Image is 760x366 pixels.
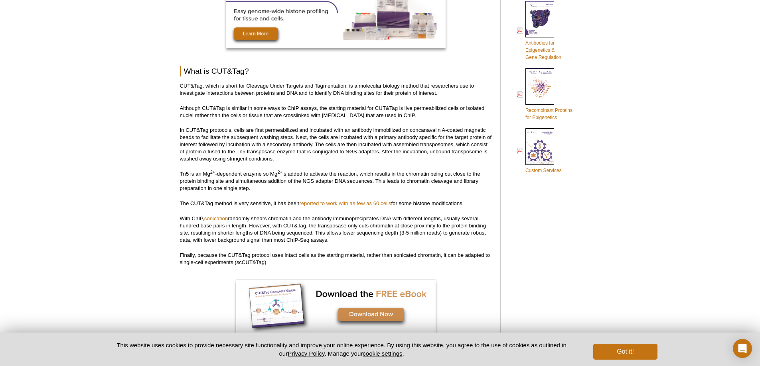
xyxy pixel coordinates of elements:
p: Although CUT&Tag is similar in some ways to ChIP assays, the starting material for CUT&Tag is liv... [180,105,492,119]
h2: What is CUT&Tag? [180,66,492,76]
p: In CUT&Tag protocols, cells are first permeabilized and incubated with an antibody immobilized on... [180,127,492,162]
img: Abs_epi_2015_cover_web_70x200 [525,1,554,37]
span: Recombinant Proteins for Epigenetics [525,108,572,120]
a: reported to work with as few as 60 cells [299,200,391,206]
div: Open Intercom Messenger [733,339,752,358]
button: Got it! [593,344,657,360]
p: Tn5 is an Mg -dependent enzyme so Mg is added to activate the reaction, which results in the chro... [180,170,492,192]
sup: 2+ [210,170,215,174]
img: Free CUT&Tag eBook [236,280,436,333]
p: Finally, because the CUT&Tag protocol uses intact cells as the starting material, rather than son... [180,252,492,266]
img: Custom_Services_cover [525,128,554,165]
img: Rec_prots_140604_cover_web_70x200 [525,68,554,105]
a: Privacy Policy [288,350,324,357]
button: cookie settings [363,350,402,357]
a: sonication [204,215,228,221]
sup: 2+ [277,170,282,174]
p: The CUT&Tag method is very sensitive, it has been for some histone modifications. [180,200,492,207]
p: This website uses cookies to provide necessary site functionality and improve your online experie... [103,341,580,358]
span: Custom Services [525,168,562,173]
a: Recombinant Proteinsfor Epigenetics [517,67,572,122]
p: CUT&Tag, which is short for Cleavage Under Targets and Tagmentation, is a molecular biology metho... [180,82,492,97]
a: Custom Services [517,127,562,175]
span: Antibodies for Epigenetics & Gene Regulation [525,40,561,60]
p: With ChIP, randomly shears chromatin and the antibody immunoprecipitates DNA with different lengt... [180,215,492,244]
